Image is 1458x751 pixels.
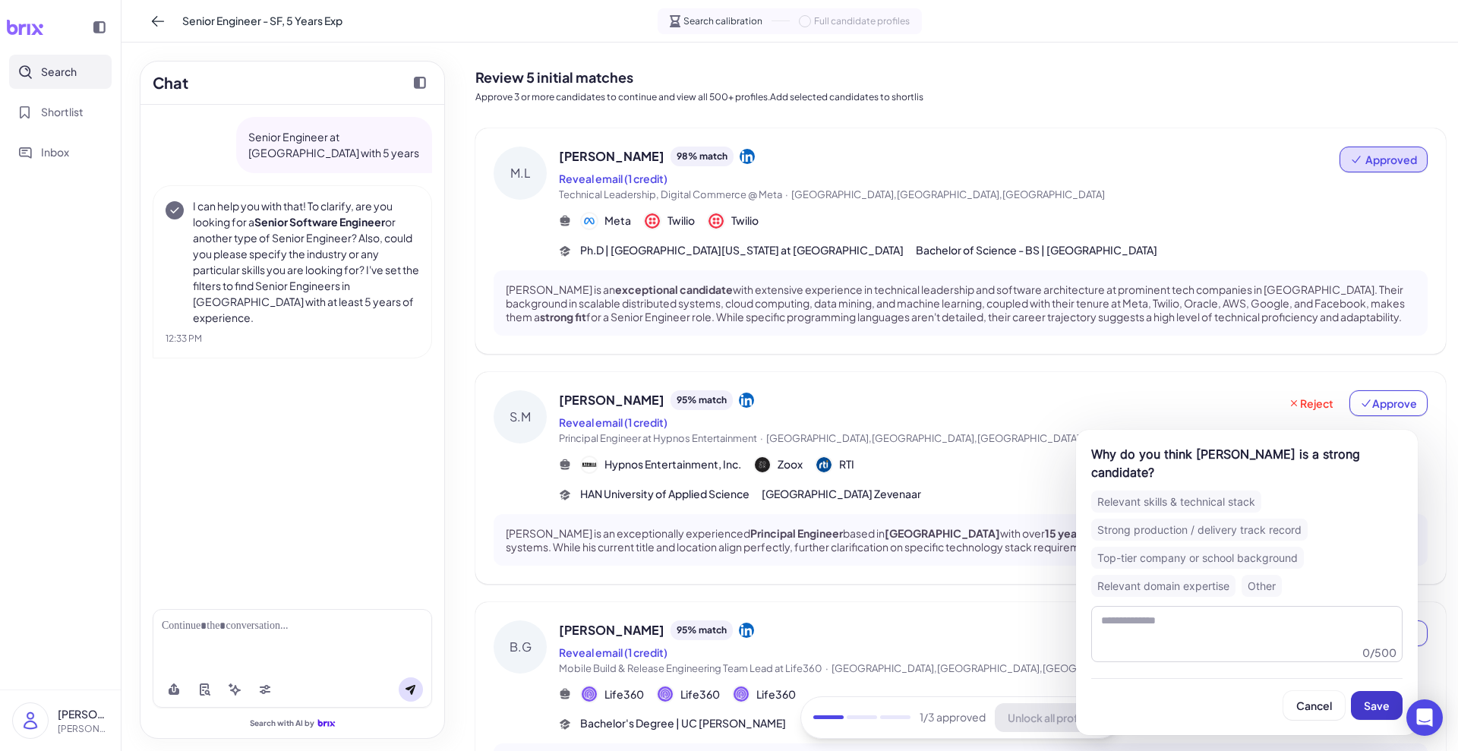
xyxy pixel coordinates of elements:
[1365,152,1417,167] span: Approved
[755,457,770,472] img: 公司logo
[604,686,644,702] span: Life360
[41,64,77,80] span: Search
[1406,699,1443,736] div: Open Intercom Messenger
[885,526,1000,540] strong: [GEOGRAPHIC_DATA]
[1288,396,1333,411] span: Reject
[9,55,112,89] button: Search
[494,620,547,674] div: B.G
[582,686,597,702] img: 公司logo
[559,415,667,431] button: Reveal email (1 credit)
[920,710,986,726] span: 1 /3 approved
[825,662,828,674] span: ·
[153,71,188,94] h2: Chat
[814,14,910,28] span: Full candidate profiles
[1091,575,1236,597] div: Relevant domain expertise
[645,213,660,229] img: 公司logo
[475,67,1446,87] h2: Review 5 initial matches
[1296,699,1332,712] span: Cancel
[1091,519,1308,541] div: Strong production / delivery track record
[193,198,419,326] p: I can help you with that! To clarify, are you looking for a or another type of Senior Engineer? A...
[839,456,854,472] span: RTI
[734,686,749,702] img: 公司logo
[494,390,547,443] div: S.M
[250,718,314,728] span: Search with AI by
[671,147,734,166] div: 98 % match
[559,662,822,674] span: Mobile Build & Release Engineering Team Lead at Life360
[580,242,904,258] span: Ph.D | [GEOGRAPHIC_DATA][US_STATE] at [GEOGRAPHIC_DATA]
[582,457,597,472] img: 公司logo
[506,526,1415,554] p: [PERSON_NAME] is an exceptionally experienced based in with over in software engineering, special...
[756,686,796,702] span: Life360
[41,104,84,120] span: Shortlist
[671,390,733,410] div: 95 % match
[1283,691,1345,720] button: Cancel
[559,645,667,661] button: Reveal email (1 credit)
[582,213,597,229] img: 公司logo
[658,686,673,702] img: 公司logo
[671,620,733,640] div: 95 % match
[494,147,547,200] div: M.L
[1091,547,1304,569] div: Top-tier company or school background
[475,90,1446,104] p: Approve 3 or more candidates to continue and view all 500+ profiles.Add selected candidates to sh...
[1340,147,1428,172] button: Approved
[778,456,803,472] span: Zoox
[1362,645,1396,660] div: 0 / 500
[1242,575,1282,597] div: Other
[559,391,664,409] span: [PERSON_NAME]
[248,129,420,161] p: Senior Engineer at [GEOGRAPHIC_DATA] with 5 years
[916,242,1157,258] span: Bachelor of Science - BS | [GEOGRAPHIC_DATA]
[1349,390,1428,416] button: Approve
[791,188,1105,200] span: [GEOGRAPHIC_DATA],[GEOGRAPHIC_DATA],[GEOGRAPHIC_DATA]
[166,332,419,346] div: 12:33 PM
[1364,699,1390,712] span: Save
[58,706,109,722] p: [PERSON_NAME]
[580,715,786,731] span: Bachelor's Degree | UC [PERSON_NAME]
[750,526,843,540] strong: Principal Engineer
[254,215,385,229] strong: Senior Software Engineer
[559,188,782,200] span: Technical Leadership, Digital Commerce @ Meta
[408,71,432,95] button: Collapse chat
[1351,691,1403,720] button: Save
[667,213,695,229] span: Twilio
[9,135,112,169] button: Inbox
[816,457,832,472] img: 公司logo
[559,171,667,187] button: Reveal email (1 credit)
[580,486,750,502] span: HAN University of Applied Science
[1360,396,1417,411] span: Approve
[540,310,586,323] strong: strong fit
[13,703,48,738] img: user_logo.png
[9,95,112,129] button: Shortlist
[680,686,720,702] span: Life360
[1278,390,1343,416] button: Reject
[615,282,733,296] strong: exceptional candidate
[399,677,423,702] button: Send message
[1091,491,1261,513] div: Relevant skills & technical stack
[604,456,741,472] span: Hypnos Entertainment, Inc.
[559,147,664,166] span: [PERSON_NAME]
[683,14,762,28] span: Search calibration
[832,662,1145,674] span: [GEOGRAPHIC_DATA],[GEOGRAPHIC_DATA],[GEOGRAPHIC_DATA]
[762,486,921,502] span: [GEOGRAPHIC_DATA] Zevenaar
[760,432,763,444] span: ·
[506,282,1415,324] p: [PERSON_NAME] is an with extensive experience in technical leadership and software architecture a...
[708,213,724,229] img: 公司logo
[58,722,109,736] p: [PERSON_NAME][EMAIL_ADDRESS][DOMAIN_NAME]
[604,213,631,229] span: Meta
[559,432,757,444] span: Principal Engineer at Hypnos Entertainment
[785,188,788,200] span: ·
[41,144,69,160] span: Inbox
[731,213,759,229] span: Twilio
[1045,526,1086,540] strong: 15 years
[182,13,342,29] span: Senior Engineer - SF, 5 Years Exp
[766,432,1080,444] span: [GEOGRAPHIC_DATA],[GEOGRAPHIC_DATA],[GEOGRAPHIC_DATA]
[559,621,664,639] span: [PERSON_NAME]
[1091,445,1403,481] div: Why do you think [PERSON_NAME] is a strong candidate?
